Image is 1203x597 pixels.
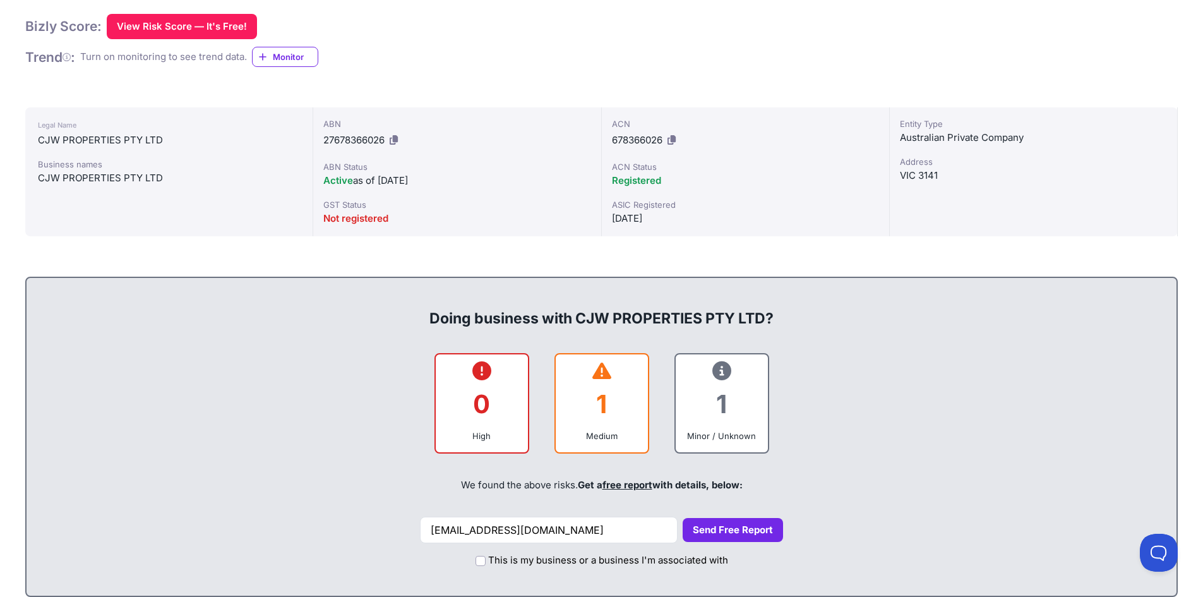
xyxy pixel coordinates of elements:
div: CJW PROPERTIES PTY LTD [38,171,300,186]
div: 0 [446,378,518,430]
div: Minor / Unknown [686,430,758,442]
input: Your email address [420,517,678,543]
span: Active [323,174,353,186]
div: Doing business with CJW PROPERTIES PTY LTD? [39,288,1164,329]
div: Entity Type [900,118,1167,130]
div: Address [900,155,1167,168]
div: as of [DATE] [323,173,590,188]
span: Registered [612,174,661,186]
div: High [446,430,518,442]
div: ABN [323,118,590,130]
h1: Bizly Score: [25,18,102,35]
div: 1 [566,378,638,430]
span: Monitor [273,51,318,63]
div: We found the above risks. [39,464,1164,507]
h1: Trend : [25,49,75,66]
span: 27678366026 [323,134,385,146]
span: Not registered [323,212,388,224]
div: [DATE] [612,211,879,226]
div: Legal Name [38,118,300,133]
a: free report [602,479,652,491]
div: Turn on monitoring to see trend data. [80,50,247,64]
button: View Risk Score — It's Free! [107,14,257,39]
div: VIC 3141 [900,168,1167,183]
iframe: Toggle Customer Support [1140,534,1178,572]
div: Australian Private Company [900,130,1167,145]
button: Send Free Report [683,518,783,543]
div: ACN [612,118,879,130]
a: Monitor [252,47,318,67]
div: Medium [566,430,638,442]
div: Business names [38,158,300,171]
div: CJW PROPERTIES PTY LTD [38,133,300,148]
div: ABN Status [323,160,590,173]
div: ACN Status [612,160,879,173]
div: GST Status [323,198,590,211]
span: Get a with details, below: [578,479,743,491]
label: This is my business or a business I'm associated with [488,553,728,568]
span: 678366026 [612,134,662,146]
div: 1 [686,378,758,430]
div: ASIC Registered [612,198,879,211]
